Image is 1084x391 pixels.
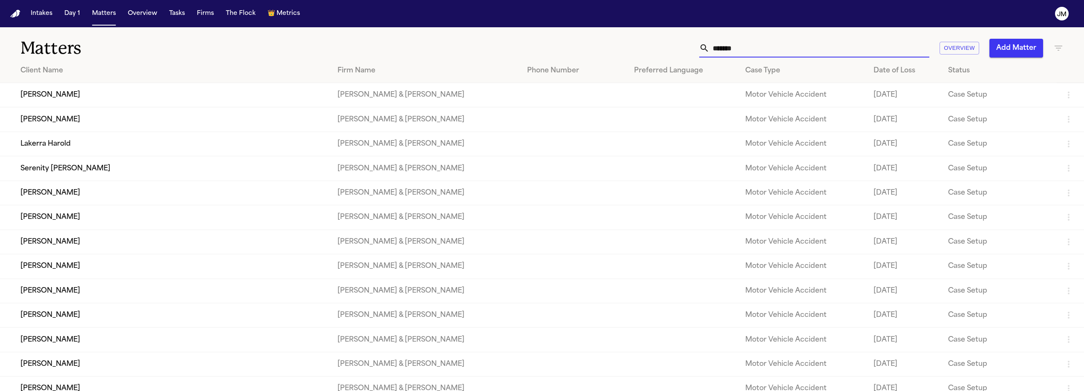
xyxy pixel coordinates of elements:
[264,6,303,21] button: crownMetrics
[331,352,520,376] td: [PERSON_NAME] & [PERSON_NAME]
[941,352,1057,376] td: Case Setup
[10,10,20,18] a: Home
[941,181,1057,205] td: Case Setup
[10,10,20,18] img: Finch Logo
[738,107,867,132] td: Motor Vehicle Accident
[940,42,979,55] button: Overview
[166,6,188,21] button: Tasks
[941,156,1057,181] td: Case Setup
[867,181,941,205] td: [DATE]
[941,254,1057,279] td: Case Setup
[738,230,867,254] td: Motor Vehicle Accident
[331,156,520,181] td: [PERSON_NAME] & [PERSON_NAME]
[331,181,520,205] td: [PERSON_NAME] & [PERSON_NAME]
[738,279,867,303] td: Motor Vehicle Accident
[331,279,520,303] td: [PERSON_NAME] & [PERSON_NAME]
[331,328,520,352] td: [PERSON_NAME] & [PERSON_NAME]
[738,205,867,230] td: Motor Vehicle Accident
[20,66,324,76] div: Client Name
[867,303,941,327] td: [DATE]
[331,230,520,254] td: [PERSON_NAME] & [PERSON_NAME]
[867,279,941,303] td: [DATE]
[89,6,119,21] button: Matters
[867,205,941,230] td: [DATE]
[738,83,867,107] td: Motor Vehicle Accident
[941,132,1057,156] td: Case Setup
[738,352,867,376] td: Motor Vehicle Accident
[193,6,217,21] button: Firms
[634,66,732,76] div: Preferred Language
[867,328,941,352] td: [DATE]
[738,328,867,352] td: Motor Vehicle Accident
[222,6,259,21] button: The Flock
[941,279,1057,303] td: Case Setup
[20,37,335,59] h1: Matters
[745,66,860,76] div: Case Type
[941,107,1057,132] td: Case Setup
[738,303,867,327] td: Motor Vehicle Accident
[867,156,941,181] td: [DATE]
[867,352,941,376] td: [DATE]
[331,107,520,132] td: [PERSON_NAME] & [PERSON_NAME]
[941,205,1057,230] td: Case Setup
[527,66,620,76] div: Phone Number
[874,66,934,76] div: Date of Loss
[941,230,1057,254] td: Case Setup
[738,132,867,156] td: Motor Vehicle Accident
[941,83,1057,107] td: Case Setup
[941,303,1057,327] td: Case Setup
[331,83,520,107] td: [PERSON_NAME] & [PERSON_NAME]
[738,156,867,181] td: Motor Vehicle Accident
[331,205,520,230] td: [PERSON_NAME] & [PERSON_NAME]
[989,39,1043,57] button: Add Matter
[337,66,513,76] div: Firm Name
[867,132,941,156] td: [DATE]
[941,328,1057,352] td: Case Setup
[948,66,1050,76] div: Status
[61,6,84,21] button: Day 1
[738,181,867,205] td: Motor Vehicle Accident
[124,6,161,21] button: Overview
[867,83,941,107] td: [DATE]
[331,303,520,327] td: [PERSON_NAME] & [PERSON_NAME]
[867,230,941,254] td: [DATE]
[738,254,867,279] td: Motor Vehicle Accident
[867,254,941,279] td: [DATE]
[331,132,520,156] td: [PERSON_NAME] & [PERSON_NAME]
[27,6,56,21] button: Intakes
[867,107,941,132] td: [DATE]
[331,254,520,279] td: [PERSON_NAME] & [PERSON_NAME]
